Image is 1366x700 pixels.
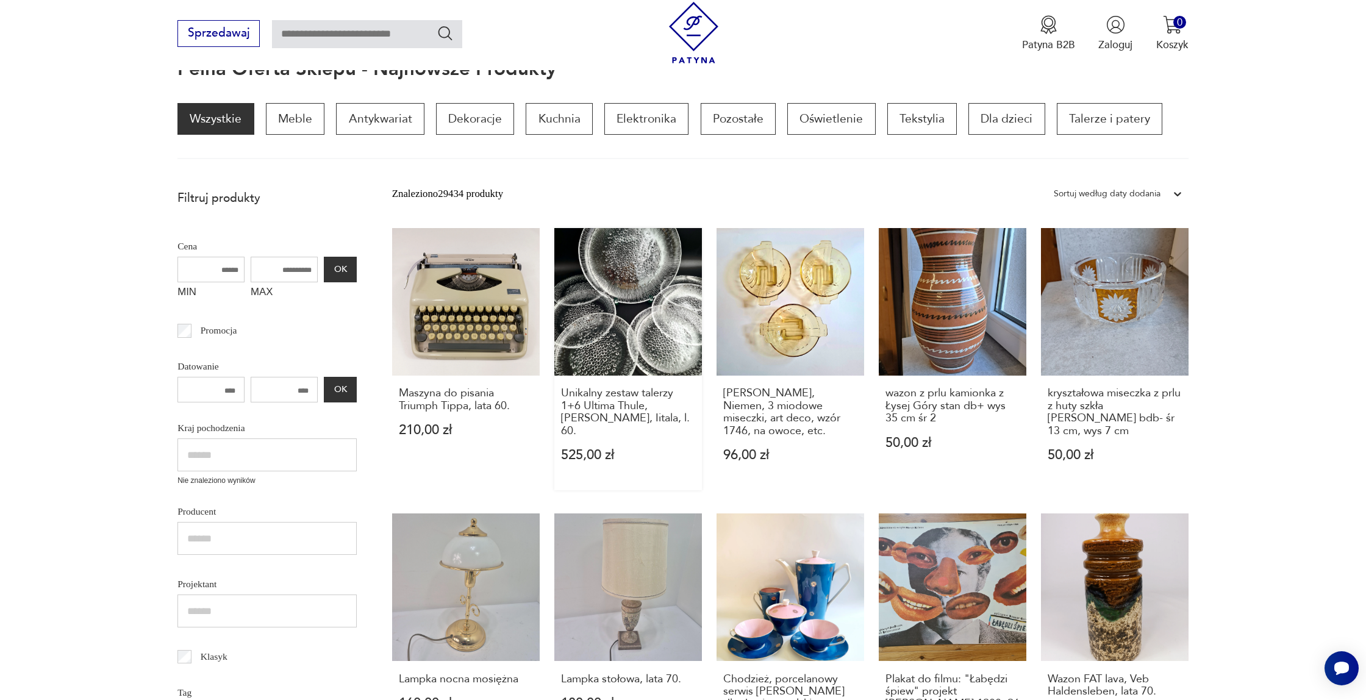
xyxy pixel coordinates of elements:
[177,282,245,305] label: MIN
[392,228,540,490] a: Maszyna do pisania Triumph Tippa, lata 60.Maszyna do pisania Triumph Tippa, lata 60.210,00 zł
[1022,15,1075,52] button: Patyna B2B
[201,323,237,338] p: Promocja
[787,103,875,135] a: Oświetlenie
[561,387,695,437] h3: Unikalny zestaw talerzy 1+6 Ultima Thule, [PERSON_NAME], Iitala, l. 60.
[723,387,857,437] h3: [PERSON_NAME], Niemen, 3 miodowe miseczki, art deco, wzór 1746, na owoce, etc.
[1022,15,1075,52] a: Ikona medaluPatyna B2B
[177,475,357,487] p: Nie znaleziono wyników
[1106,15,1125,34] img: Ikonka użytkownika
[336,103,424,135] a: Antykwariat
[701,103,776,135] a: Pozostałe
[1039,15,1058,34] img: Ikona medalu
[177,238,357,254] p: Cena
[879,228,1026,490] a: wazon z prlu kamionka z Łysej Góry stan db+ wys 35 cm śr 2wazon z prlu kamionka z Łysej Góry stan...
[177,103,254,135] a: Wszystkie
[324,377,357,402] button: OK
[399,673,533,685] h3: Lampka nocna mosiężna
[561,449,695,462] p: 525,00 zł
[1048,673,1182,698] h3: Wazon FAT lava, Veb Haldensleben, lata 70.
[561,673,695,685] h3: Lampka stołowa, lata 70.
[1048,387,1182,437] h3: kryształowa miseczka z prlu z huty szkła [PERSON_NAME] bdb- śr 13 cm, wys 7 cm
[177,29,260,39] a: Sprzedawaj
[266,103,324,135] a: Meble
[663,2,724,63] img: Patyna - sklep z meblami i dekoracjami vintage
[554,228,702,490] a: Unikalny zestaw talerzy 1+6 Ultima Thule, Tapio Wirkkala, Iitala, l. 60.Unikalny zestaw talerzy 1...
[1057,103,1162,135] a: Talerze i patery
[1098,15,1132,52] button: Zaloguj
[177,576,357,592] p: Projektant
[1048,449,1182,462] p: 50,00 zł
[177,190,357,206] p: Filtruj produkty
[968,103,1045,135] a: Dla dzieci
[717,228,864,490] a: J. Stolle, Niemen, 3 miodowe miseczki, art deco, wzór 1746, na owoce, etc.[PERSON_NAME], Niemen, ...
[399,424,533,437] p: 210,00 zł
[1041,228,1189,490] a: kryształowa miseczka z prlu z huty szkła Julia stan bdb- śr 13 cm, wys 7 cmkryształowa miseczka z...
[399,387,533,412] h3: Maszyna do pisania Triumph Tippa, lata 60.
[1054,186,1160,202] div: Sortuj według daty dodania
[177,359,357,374] p: Datowanie
[1173,16,1186,29] div: 0
[177,59,556,80] h1: Pełna oferta sklepu - najnowsze produkty
[604,103,688,135] a: Elektronika
[885,437,1020,449] p: 50,00 zł
[1156,38,1189,52] p: Koszyk
[392,186,503,202] div: Znaleziono 29434 produkty
[1156,15,1189,52] button: 0Koszyk
[251,282,318,305] label: MAX
[1098,38,1132,52] p: Zaloguj
[436,103,514,135] a: Dekoracje
[1163,15,1182,34] img: Ikona koszyka
[887,103,957,135] a: Tekstylia
[526,103,592,135] a: Kuchnia
[177,420,357,436] p: Kraj pochodzenia
[1325,651,1359,685] iframe: Smartsupp widget button
[1022,38,1075,52] p: Patyna B2B
[177,504,357,520] p: Producent
[201,649,227,665] p: Klasyk
[723,449,857,462] p: 96,00 zł
[437,24,454,42] button: Szukaj
[177,20,260,47] button: Sprzedawaj
[324,257,357,282] button: OK
[885,387,1020,424] h3: wazon z prlu kamionka z Łysej Góry stan db+ wys 35 cm śr 2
